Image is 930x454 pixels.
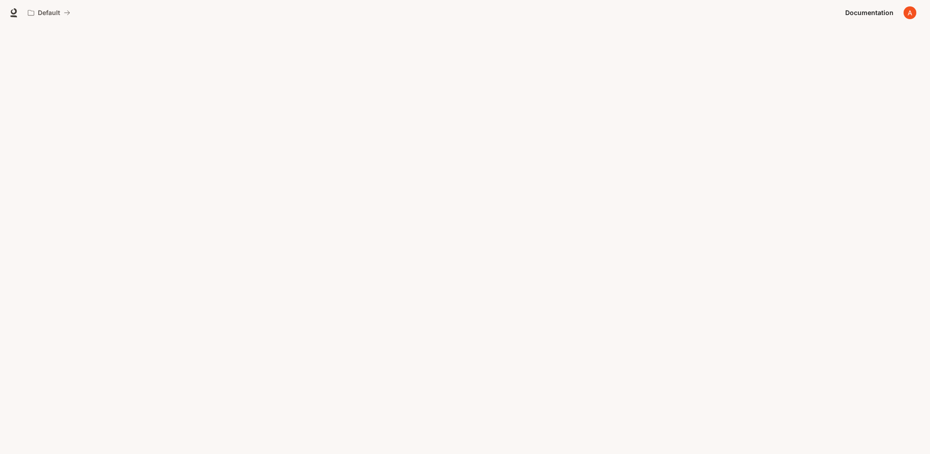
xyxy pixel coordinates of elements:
a: Documentation [842,4,897,22]
p: Default [38,9,60,17]
span: Documentation [845,7,894,19]
button: All workspaces [24,4,74,22]
img: User avatar [904,6,916,19]
button: User avatar [901,4,919,22]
